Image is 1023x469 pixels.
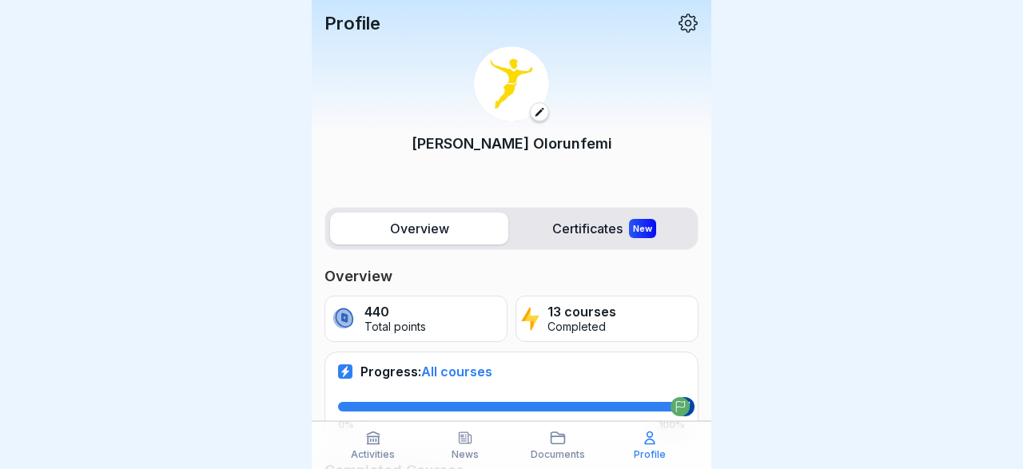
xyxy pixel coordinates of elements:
[452,449,479,460] p: News
[547,304,616,320] p: 13 courses
[659,419,685,431] p: 100%
[521,305,539,332] img: lightning.svg
[515,213,693,244] label: Certificates
[634,449,666,460] p: Profile
[547,320,616,334] p: Completed
[421,364,492,380] span: All courses
[324,13,380,34] p: Profile
[364,320,426,334] p: Total points
[360,364,492,380] p: Progress:
[474,46,549,121] img: vd4jgc378hxa8p7qw0fvrl7x.png
[330,305,356,332] img: coin.svg
[531,449,585,460] p: Documents
[364,304,426,320] p: 440
[338,419,354,431] p: 0%
[330,213,508,244] label: Overview
[629,219,656,238] div: New
[324,267,699,286] p: Overview
[412,133,612,154] p: [PERSON_NAME] Olorunfemi
[351,449,395,460] p: Activities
